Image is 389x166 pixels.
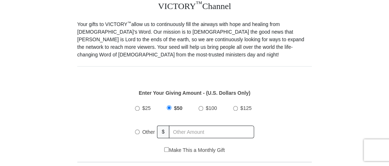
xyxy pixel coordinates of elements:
[164,147,169,152] input: Make This a Monthly Gift
[169,125,254,138] input: Other Amount
[174,105,182,111] span: $50
[206,105,217,111] span: $100
[142,129,155,135] span: Other
[157,125,169,138] span: $
[142,105,150,111] span: $25
[127,21,131,25] sup: ™
[164,146,225,154] label: Make This a Monthly Gift
[240,105,252,111] span: $125
[77,21,312,59] p: Your gifts to VICTORY allow us to continuously fill the airways with hope and healing from [DEMOG...
[139,90,250,96] strong: Enter Your Giving Amount - (U.S. Dollars Only)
